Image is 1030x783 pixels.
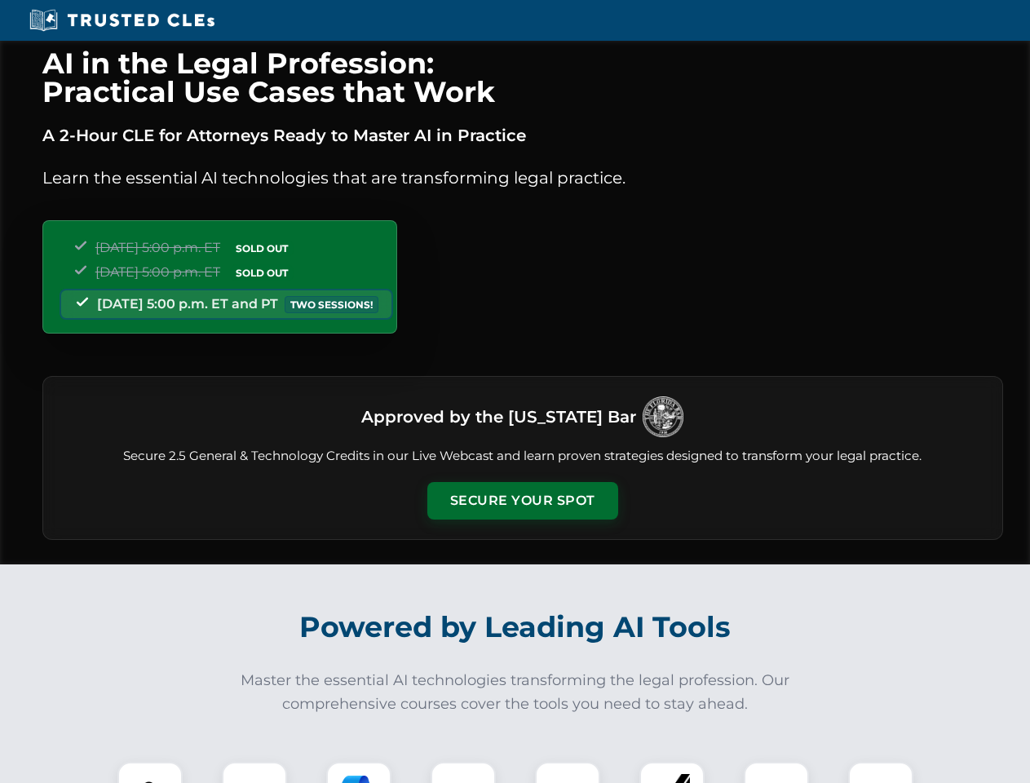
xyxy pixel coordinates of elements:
p: A 2-Hour CLE for Attorneys Ready to Master AI in Practice [42,122,1003,148]
p: Secure 2.5 General & Technology Credits in our Live Webcast and learn proven strategies designed ... [63,447,983,466]
span: SOLD OUT [230,264,294,281]
span: SOLD OUT [230,240,294,257]
button: Secure Your Spot [427,482,618,520]
img: Trusted CLEs [24,8,219,33]
img: Logo [643,396,683,437]
h2: Powered by Leading AI Tools [64,599,967,656]
span: [DATE] 5:00 p.m. ET [95,264,220,280]
h3: Approved by the [US_STATE] Bar [361,402,636,431]
h1: AI in the Legal Profession: Practical Use Cases that Work [42,49,1003,106]
span: [DATE] 5:00 p.m. ET [95,240,220,255]
p: Learn the essential AI technologies that are transforming legal practice. [42,165,1003,191]
p: Master the essential AI technologies transforming the legal profession. Our comprehensive courses... [230,669,801,716]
